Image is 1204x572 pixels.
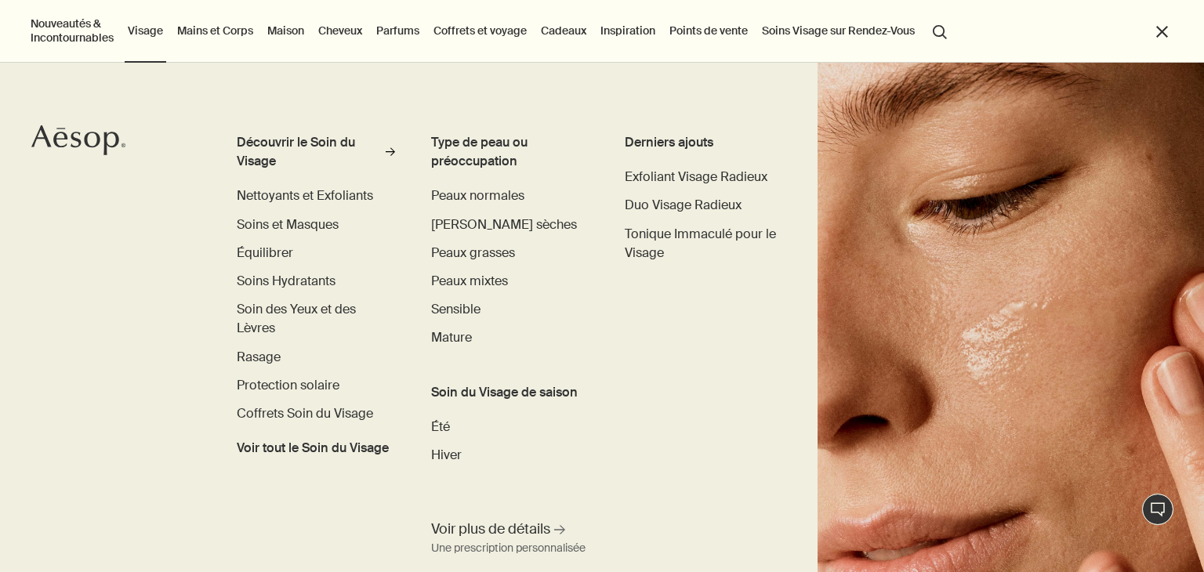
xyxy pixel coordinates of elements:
a: Exfoliant Visage Radieux [625,168,767,186]
a: Coffrets Soin du Visage [237,404,373,423]
span: Soin des Yeux et des Lèvres [237,301,356,336]
a: Soin des Yeux et des Lèvres [237,300,395,338]
a: Maison [264,20,307,41]
a: [PERSON_NAME] sèches [431,215,577,234]
button: Points de vente [666,20,751,41]
span: Soins et Masques [237,216,339,233]
span: Exfoliant Visage Radieux [625,168,767,185]
a: Protection solaire [237,376,339,395]
a: Été [431,418,450,436]
span: Protection solaire [237,377,339,393]
span: Peaux normales [431,187,524,204]
a: Découvrir le Soin du Visage [237,133,395,177]
span: Peaux mixtes [431,273,508,289]
a: Peaux mixtes [431,272,508,291]
a: Soins et Masques [237,215,339,234]
span: Coffrets Soin du Visage [237,405,373,422]
a: Nettoyants et Exfoliants [237,186,373,205]
a: Duo Visage Radieux [625,196,742,215]
span: Voir plus de détails [431,520,550,539]
a: Tonique Immaculé pour le Visage [625,225,782,262]
span: Soins Hydratants [237,273,335,289]
span: Mature [431,329,472,346]
a: Voir tout le Soin du Visage [237,433,389,458]
img: Woman holding her face with her hands [818,63,1204,572]
a: Parfums [373,20,422,41]
a: Soins Hydratants [237,272,335,291]
a: Rasage [237,348,281,367]
a: Mains et Corps [174,20,256,41]
a: Sensible [431,300,481,319]
span: Peaux grasses [431,244,515,261]
span: Rasage [237,349,281,365]
button: Chat en direct [1142,494,1173,525]
span: Peaux sèches [431,216,577,233]
a: Soins Visage sur Rendez-Vous [759,20,918,41]
button: Nouveautés & Incontournables [27,13,117,48]
a: Inspiration [597,20,658,41]
span: Voir tout le Soin du Visage [237,439,389,458]
span: Tonique Immaculé pour le Visage [625,226,776,261]
a: Mature [431,328,472,347]
button: Fermer le menu [1153,23,1171,41]
a: Peaux normales [431,186,524,205]
h3: Soin du Visage de saison [431,383,588,402]
button: Lancer une recherche [926,16,954,45]
a: Cheveux [315,20,365,41]
h3: Type de peau ou préoccupation [431,133,588,171]
a: Visage [125,20,166,41]
a: Coffrets et voyage [430,20,530,41]
svg: Aesop [31,125,125,156]
a: Cadeaux [538,20,589,41]
span: Duo Visage Radieux [625,197,742,213]
span: Hiver [431,447,462,463]
div: Une prescription personnalisée [431,539,586,558]
span: Été [431,418,450,435]
a: Peaux grasses [431,244,515,262]
a: Équilibrer [237,244,293,262]
div: Derniers ajouts [625,133,782,152]
a: Aesop [27,121,129,164]
span: Nettoyants et Exfoliants [237,187,373,204]
div: Découvrir le Soin du Visage [237,133,381,171]
span: Sensible [431,301,481,317]
span: Équilibrer [237,244,293,261]
a: Hiver [431,446,462,465]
